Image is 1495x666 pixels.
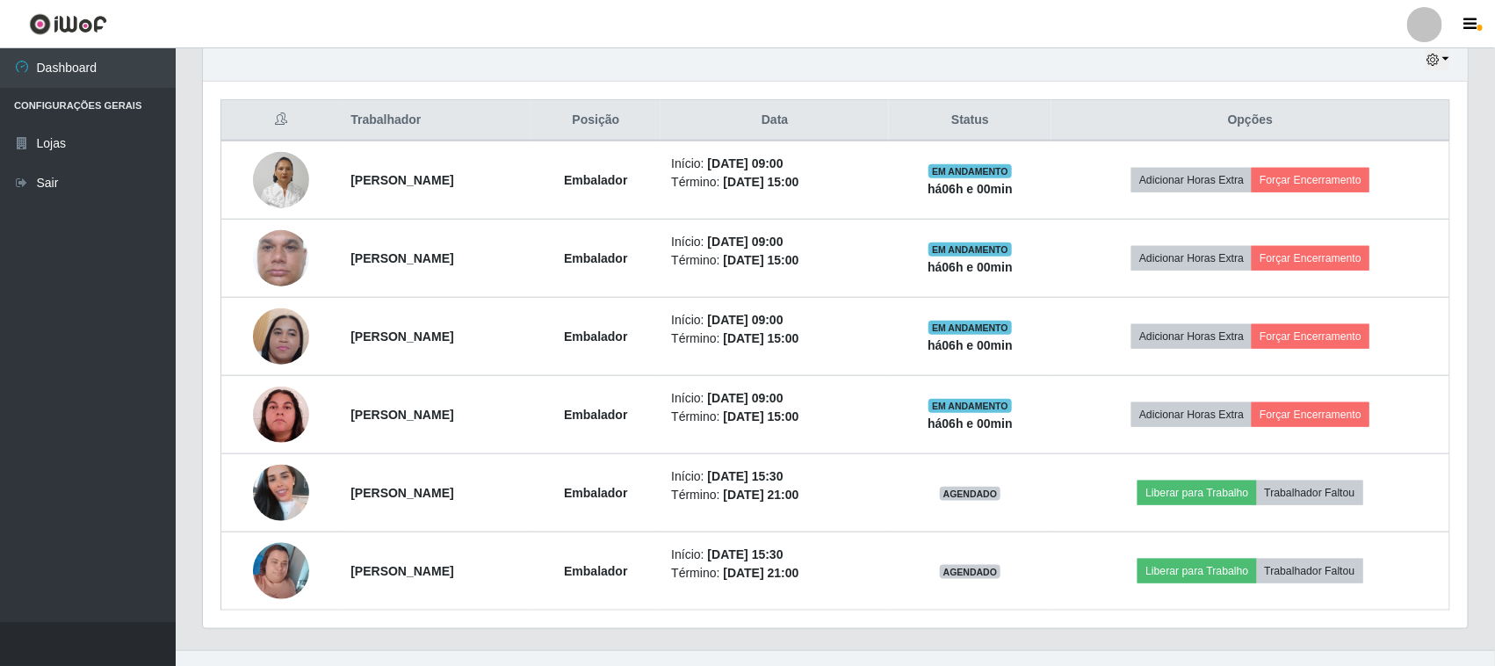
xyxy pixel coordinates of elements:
[671,546,878,564] li: Início:
[1137,481,1256,505] button: Liberar para Trabalho
[671,155,878,173] li: Início:
[708,235,784,249] time: [DATE] 09:00
[253,443,309,543] img: 1750447582660.jpeg
[671,251,878,270] li: Término:
[889,100,1051,141] th: Status
[253,208,309,308] img: 1731367890571.jpeg
[1257,559,1363,583] button: Trabalhador Faltou
[940,565,1001,579] span: AGENDADO
[928,399,1012,413] span: EM ANDAMENTO
[1051,100,1449,141] th: Opções
[723,175,798,189] time: [DATE] 15:00
[671,467,878,486] li: Início:
[253,142,309,217] img: 1675303307649.jpeg
[671,486,878,504] li: Término:
[1252,246,1369,271] button: Forçar Encerramento
[1131,168,1252,192] button: Adicionar Horas Extra
[928,321,1012,335] span: EM ANDAMENTO
[253,533,309,608] img: 1755109438382.jpeg
[350,408,453,422] strong: [PERSON_NAME]
[708,391,784,405] time: [DATE] 09:00
[723,488,798,502] time: [DATE] 21:00
[928,416,1013,431] strong: há 06 h e 00 min
[940,487,1001,501] span: AGENDADO
[564,173,627,187] strong: Embalador
[253,274,309,399] img: 1739383182576.jpeg
[1252,324,1369,349] button: Forçar Encerramento
[708,313,784,327] time: [DATE] 09:00
[564,329,627,344] strong: Embalador
[671,389,878,408] li: Início:
[928,338,1013,352] strong: há 06 h e 00 min
[1131,246,1252,271] button: Adicionar Horas Extra
[671,173,878,192] li: Término:
[350,173,453,187] strong: [PERSON_NAME]
[1137,559,1256,583] button: Liberar para Trabalho
[350,486,453,500] strong: [PERSON_NAME]
[1252,402,1369,427] button: Forçar Encerramento
[671,233,878,251] li: Início:
[708,469,784,483] time: [DATE] 15:30
[928,243,1012,257] span: EM ANDAMENTO
[564,486,627,500] strong: Embalador
[531,100,661,141] th: Posição
[340,100,531,141] th: Trabalhador
[29,13,107,35] img: CoreUI Logo
[708,547,784,561] time: [DATE] 15:30
[350,251,453,265] strong: [PERSON_NAME]
[350,329,453,344] strong: [PERSON_NAME]
[671,311,878,329] li: Início:
[928,260,1013,274] strong: há 06 h e 00 min
[708,156,784,170] time: [DATE] 09:00
[723,566,798,580] time: [DATE] 21:00
[1252,168,1369,192] button: Forçar Encerramento
[723,409,798,423] time: [DATE] 15:00
[564,564,627,578] strong: Embalador
[661,100,889,141] th: Data
[723,331,798,345] time: [DATE] 15:00
[350,564,453,578] strong: [PERSON_NAME]
[671,329,878,348] li: Término:
[564,408,627,422] strong: Embalador
[1131,402,1252,427] button: Adicionar Horas Extra
[671,564,878,583] li: Término:
[1257,481,1363,505] button: Trabalhador Faltou
[723,253,798,267] time: [DATE] 15:00
[1131,324,1252,349] button: Adicionar Horas Extra
[928,182,1013,196] strong: há 06 h e 00 min
[564,251,627,265] strong: Embalador
[253,387,309,443] img: 1750360677294.jpeg
[928,164,1012,178] span: EM ANDAMENTO
[671,408,878,426] li: Término:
